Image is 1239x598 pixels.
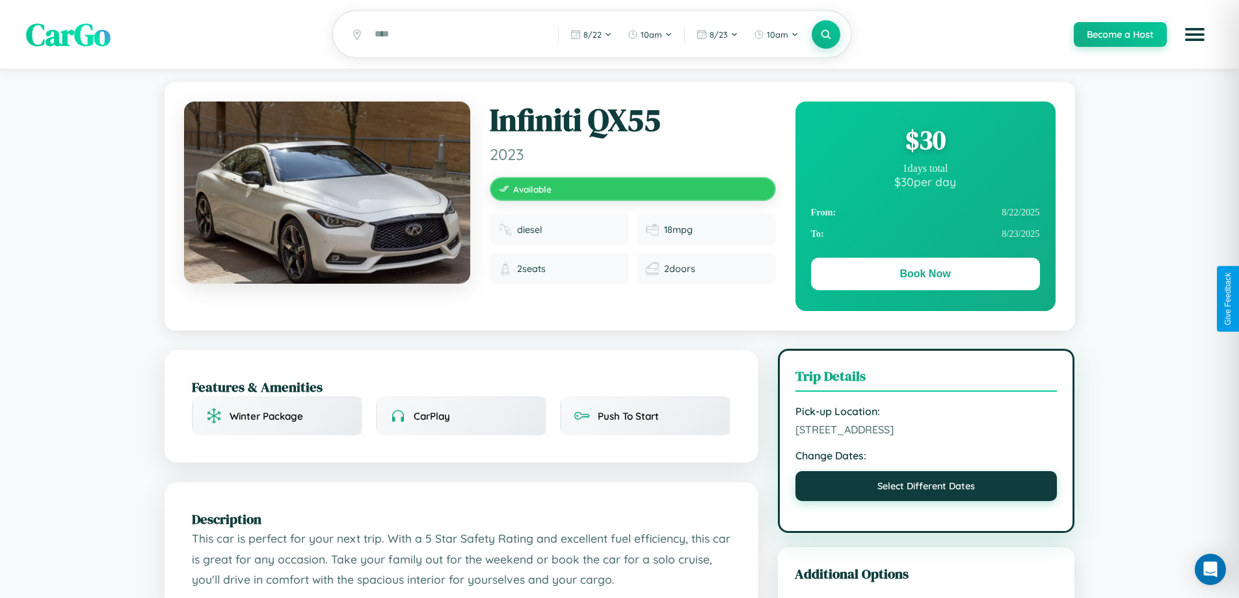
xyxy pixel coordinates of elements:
[490,102,776,139] h1: Infiniti QX55
[690,24,745,45] button: 8/23
[646,223,659,236] img: Fuel efficiency
[710,29,728,40] span: 8 / 23
[811,207,836,218] strong: From:
[747,24,805,45] button: 10am
[811,163,1040,174] div: 1 days total
[490,144,776,164] span: 2023
[499,223,512,236] img: Fuel type
[583,29,602,40] span: 8 / 22
[795,471,1058,501] button: Select Different Dates
[811,202,1040,223] div: 8 / 22 / 2025
[1177,16,1213,53] button: Open menu
[230,410,303,422] span: Winter Package
[517,263,546,275] span: 2 seats
[795,366,1058,392] h3: Trip Details
[664,224,693,236] span: 18 mpg
[517,224,542,236] span: diesel
[564,24,619,45] button: 8/22
[192,377,731,396] h2: Features & Amenities
[646,262,659,275] img: Doors
[598,410,659,422] span: Push To Start
[795,449,1058,462] strong: Change Dates:
[1223,273,1232,325] div: Give Feedback
[621,24,679,45] button: 10am
[192,510,731,528] h2: Description
[811,174,1040,189] div: $ 30 per day
[1074,22,1167,47] button: Become a Host
[513,183,552,195] span: Available
[811,223,1040,245] div: 8 / 23 / 2025
[811,258,1040,290] button: Book Now
[641,29,662,40] span: 10am
[26,13,111,56] span: CarGo
[767,29,788,40] span: 10am
[499,262,512,275] img: Seats
[795,423,1058,436] span: [STREET_ADDRESS]
[795,405,1058,418] strong: Pick-up Location:
[414,410,450,422] span: CarPlay
[1195,554,1226,585] div: Open Intercom Messenger
[184,102,470,284] img: Infiniti QX55 2023
[811,228,824,239] strong: To:
[664,263,695,275] span: 2 doors
[192,528,731,590] p: This car is perfect for your next trip. With a 5 Star Safety Rating and excellent fuel efficiency...
[795,564,1058,583] h3: Additional Options
[811,122,1040,157] div: $ 30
